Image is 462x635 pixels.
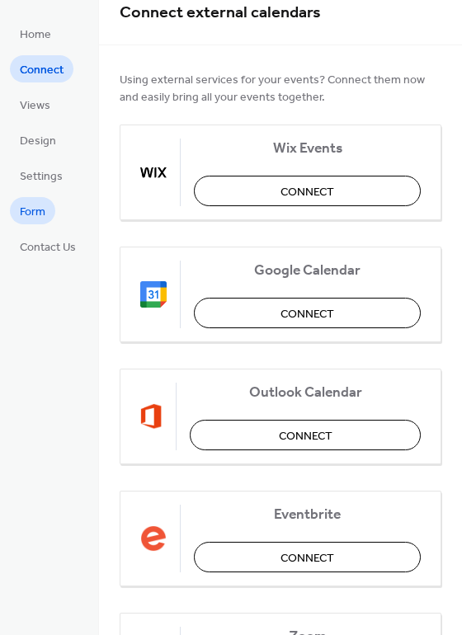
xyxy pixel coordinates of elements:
a: Form [10,197,55,224]
span: Connect [279,428,332,445]
span: Views [20,97,50,115]
span: Connect [280,184,334,201]
a: Views [10,91,60,118]
button: Connect [190,420,421,450]
a: Contact Us [10,233,86,260]
img: outlook [140,403,163,430]
span: Settings [20,168,63,186]
span: Google Calendar [194,262,421,280]
a: Connect [10,55,73,82]
span: Wix Events [194,140,421,158]
span: Form [20,204,45,221]
button: Connect [194,176,421,206]
span: Outlook Calendar [190,384,421,402]
span: Contact Us [20,239,76,256]
img: google [140,281,167,308]
a: Design [10,126,66,153]
span: Connect [20,62,64,79]
span: Eventbrite [194,506,421,524]
a: Settings [10,162,73,189]
img: wix [140,159,167,186]
span: Using external services for your events? Connect them now and easily bring all your events together. [120,72,441,106]
a: Home [10,20,61,47]
span: Design [20,133,56,150]
button: Connect [194,542,421,572]
span: Home [20,26,51,44]
span: Connect [280,550,334,567]
button: Connect [194,298,421,328]
span: Connect [280,306,334,323]
img: eventbrite [140,525,167,552]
